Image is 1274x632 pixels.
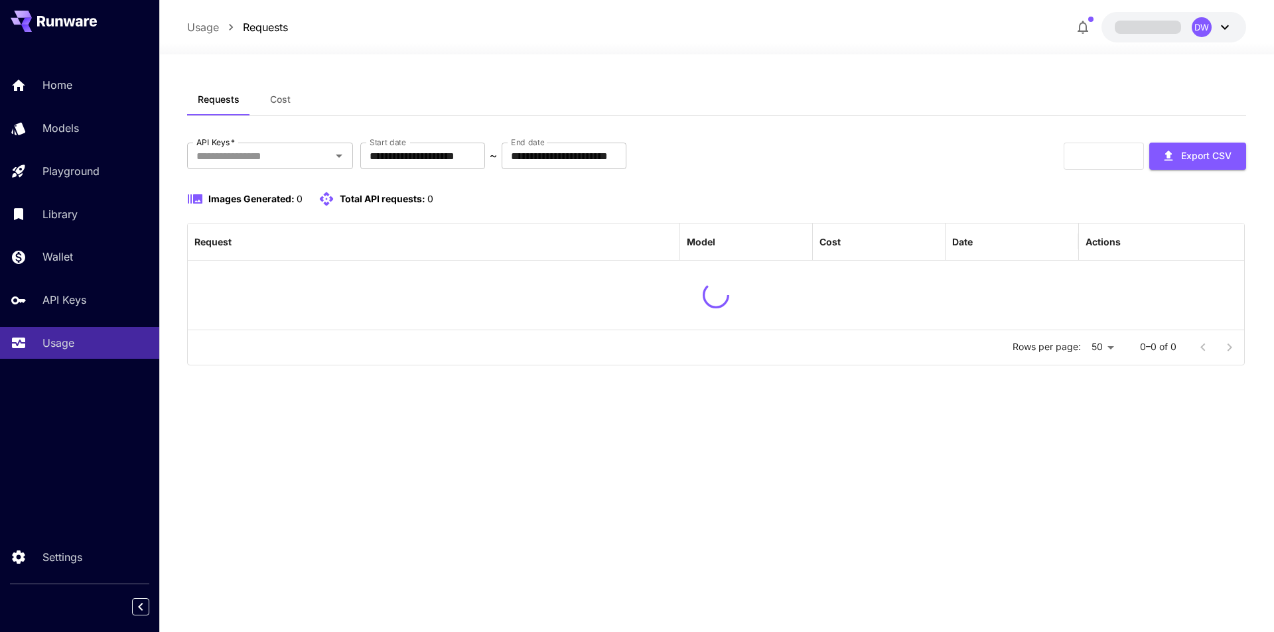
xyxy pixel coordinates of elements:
p: Home [42,77,72,93]
div: Actions [1086,236,1121,247]
a: Usage [187,19,219,35]
button: DW [1101,12,1246,42]
p: ~ [490,148,497,164]
p: Wallet [42,249,73,265]
p: Rows per page: [1013,340,1081,353]
div: Collapse sidebar [142,595,159,619]
button: Collapse sidebar [132,598,149,615]
p: API Keys [42,292,86,308]
div: Model [687,236,715,247]
div: 50 [1086,338,1119,357]
nav: breadcrumb [187,19,288,35]
p: Settings [42,549,82,565]
div: Request [194,236,232,247]
span: 0 [297,193,303,204]
label: API Keys [196,137,235,148]
span: Requests [198,94,240,105]
button: Export CSV [1149,143,1246,170]
div: DW [1192,17,1212,37]
p: 0–0 of 0 [1140,340,1176,353]
p: Playground [42,163,100,179]
div: Date [952,236,973,247]
label: Start date [370,137,406,148]
span: Cost [270,94,291,105]
span: 0 [427,193,433,204]
p: Models [42,120,79,136]
p: Library [42,206,78,222]
span: Images Generated: [208,193,295,204]
span: Total API requests: [340,193,425,204]
p: Usage [42,335,74,351]
a: Requests [243,19,288,35]
label: End date [511,137,544,148]
button: Open [330,147,348,165]
div: Cost [819,236,841,247]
